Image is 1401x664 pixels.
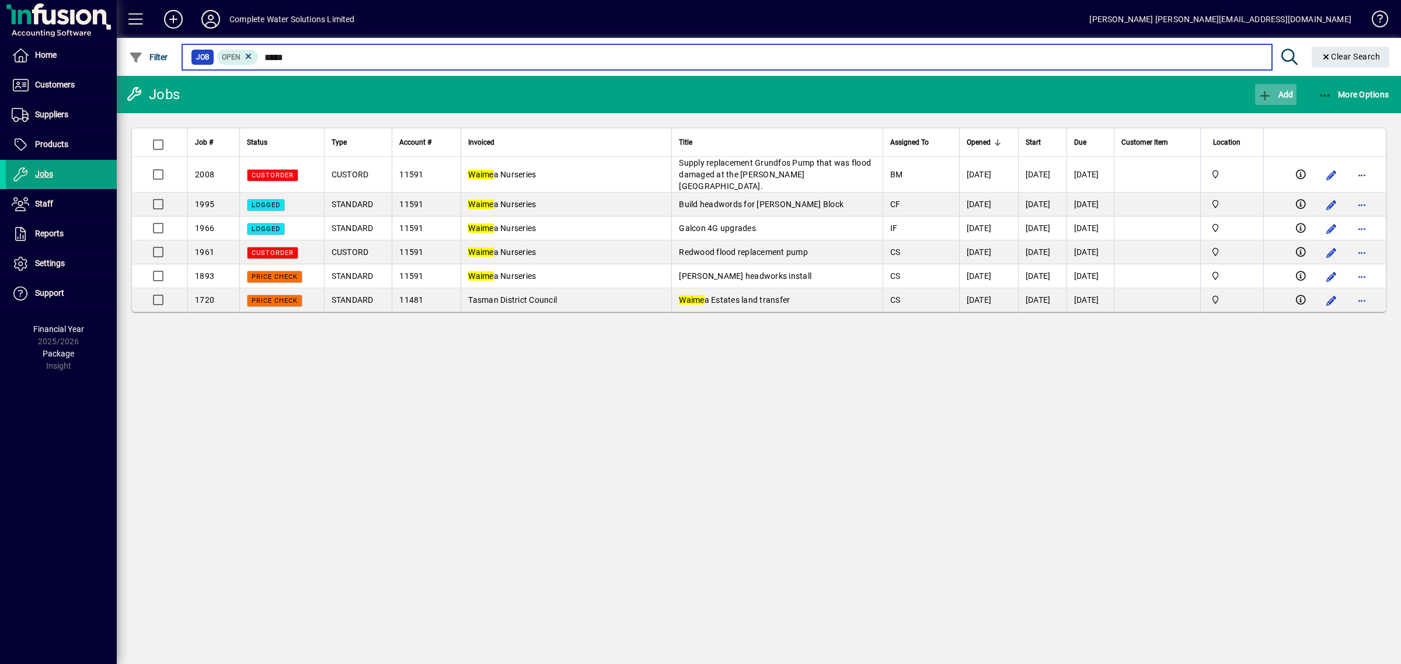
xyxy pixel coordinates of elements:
div: Opened [967,136,1011,149]
td: [DATE] [1018,264,1067,288]
span: Motueka [1208,270,1256,282]
span: 11591 [399,170,423,179]
button: Add [1255,84,1296,105]
em: Waime [468,170,493,179]
a: Settings [6,249,117,278]
span: Status [247,136,267,149]
span: Galcon 4G upgrades [679,223,756,233]
span: 1995 [195,200,214,209]
div: Customer Item [1121,136,1193,149]
span: 1961 [195,247,214,257]
button: Add [155,9,192,30]
span: Package [43,349,74,358]
span: Job [196,51,209,63]
span: a Nurseries [468,200,536,209]
em: Waime [468,223,493,233]
span: Financial Year [33,324,84,334]
span: Settings [35,258,65,268]
span: BM [890,170,903,179]
button: More options [1353,291,1371,310]
span: Suppliers [35,110,68,119]
span: 1893 [195,271,214,281]
span: Type [332,136,347,149]
td: [DATE] [1018,193,1067,216]
a: Products [6,130,117,159]
span: Support [35,288,64,298]
td: [DATE] [1067,288,1114,312]
td: [DATE] [1067,216,1114,240]
span: LOGGED [252,201,280,209]
span: Start [1026,136,1041,149]
span: Redwood flood replacement pump [679,247,808,257]
div: Location [1208,136,1256,149]
span: Assigned To [890,136,929,149]
span: PRICE CHECK [252,273,298,281]
a: Home [6,41,117,70]
span: a Nurseries [468,170,536,179]
span: a Nurseries [468,271,536,281]
td: [DATE] [1067,193,1114,216]
span: Jobs [35,169,53,179]
td: [DATE] [1018,288,1067,312]
span: More Options [1318,90,1389,99]
td: [DATE] [959,240,1018,264]
button: Edit [1322,219,1341,238]
span: Invoiced [468,136,494,149]
span: Motueka [1208,293,1256,306]
span: LOGGED [252,225,280,233]
button: More options [1353,219,1371,238]
span: 11481 [399,295,423,305]
a: Reports [6,219,117,249]
span: Job # [195,136,213,149]
em: Waime [468,247,493,257]
span: 1720 [195,295,214,305]
span: Due [1074,136,1086,149]
span: Clear Search [1321,52,1381,61]
a: Staff [6,190,117,219]
button: More options [1353,195,1371,214]
span: CF [890,200,901,209]
a: Customers [6,71,117,100]
span: Motueka [1208,168,1256,181]
span: Staff [35,199,53,208]
button: More Options [1315,84,1392,105]
span: 11591 [399,271,423,281]
span: STANDARD [332,200,374,209]
td: [DATE] [959,157,1018,193]
div: Due [1074,136,1107,149]
td: [DATE] [1067,157,1114,193]
span: IF [890,223,898,233]
span: STANDARD [332,223,374,233]
span: Products [35,139,68,149]
td: [DATE] [1018,157,1067,193]
button: More options [1353,267,1371,286]
div: Account # [399,136,454,149]
button: Edit [1322,243,1341,262]
span: STANDARD [332,295,374,305]
td: [DATE] [1067,240,1114,264]
span: Account # [399,136,431,149]
button: Clear [1312,47,1390,68]
span: CS [890,247,901,257]
span: Motueka [1208,222,1256,235]
span: CUSTORDER [252,249,294,257]
span: Home [35,50,57,60]
td: [DATE] [959,288,1018,312]
button: Edit [1322,166,1341,184]
a: Knowledge Base [1363,2,1386,40]
span: Reports [35,229,64,238]
span: [PERSON_NAME] headworks install [679,271,811,281]
span: Customer Item [1121,136,1168,149]
span: 1966 [195,223,214,233]
button: Edit [1322,195,1341,214]
span: Add [1258,90,1293,99]
a: Suppliers [6,100,117,130]
span: a Nurseries [468,223,536,233]
td: [DATE] [1067,264,1114,288]
span: CS [890,295,901,305]
span: Filter [129,53,168,62]
span: CUSTORD [332,247,369,257]
span: Build headwords for [PERSON_NAME] Block [679,200,844,209]
span: a Estates land transfer [679,295,790,305]
button: Edit [1322,291,1341,310]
